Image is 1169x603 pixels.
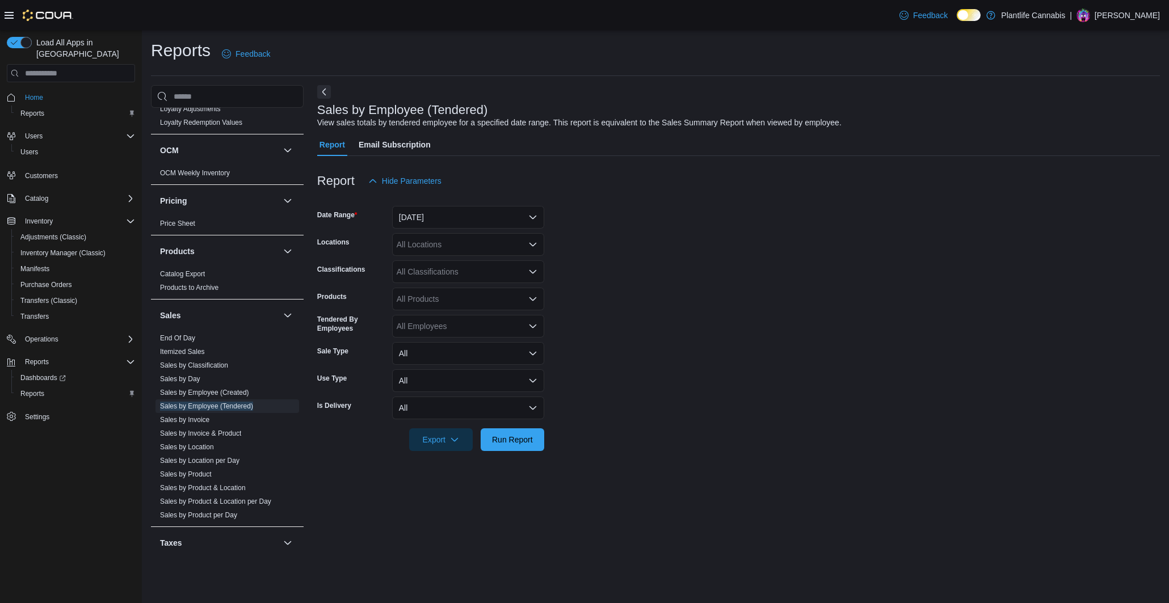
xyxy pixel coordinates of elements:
[528,322,537,331] button: Open list of options
[20,109,44,118] span: Reports
[481,428,544,451] button: Run Report
[20,389,44,398] span: Reports
[160,374,200,383] span: Sales by Day
[160,402,253,410] a: Sales by Employee (Tendered)
[11,370,140,386] a: Dashboards
[160,195,279,206] button: Pricing
[913,10,948,21] span: Feedback
[160,269,205,279] span: Catalog Export
[492,434,533,445] span: Run Report
[1095,9,1160,22] p: [PERSON_NAME]
[20,312,49,321] span: Transfers
[319,133,345,156] span: Report
[160,310,181,321] h3: Sales
[16,230,91,244] a: Adjustments (Classic)
[11,293,140,309] button: Transfers (Classic)
[160,334,195,342] a: End Of Day
[20,332,135,346] span: Operations
[317,85,331,99] button: Next
[1077,9,1090,22] div: Aaron Bryson
[160,145,279,156] button: OCM
[160,310,279,321] button: Sales
[25,194,48,203] span: Catalog
[317,174,355,188] h3: Report
[25,412,49,421] span: Settings
[364,170,446,192] button: Hide Parameters
[20,373,66,382] span: Dashboards
[160,169,230,177] a: OCM Weekly Inventory
[25,335,58,344] span: Operations
[160,537,279,549] button: Taxes
[317,265,365,274] label: Classifications
[281,536,295,550] button: Taxes
[20,410,135,424] span: Settings
[160,429,241,438] span: Sales by Invoice & Product
[16,262,135,276] span: Manifests
[160,429,241,437] a: Sales by Invoice & Product
[20,410,54,424] a: Settings
[317,117,842,129] div: View sales totals by tendered employee for a specified date range. This report is equivalent to t...
[1070,9,1072,22] p: |
[160,415,209,424] span: Sales by Invoice
[20,91,48,104] a: Home
[11,309,140,324] button: Transfers
[957,9,981,21] input: Dark Mode
[1001,9,1065,22] p: Plantlife Cannabis
[160,402,253,411] span: Sales by Employee (Tendered)
[2,408,140,425] button: Settings
[23,10,73,21] img: Cova
[359,133,431,156] span: Email Subscription
[16,387,49,400] a: Reports
[20,90,135,104] span: Home
[160,220,195,227] a: Price Sheet
[160,416,209,424] a: Sales by Invoice
[32,37,135,60] span: Load All Apps in [GEOGRAPHIC_DATA]
[25,217,53,226] span: Inventory
[160,456,239,465] span: Sales by Location per Day
[160,270,205,278] a: Catalog Export
[151,331,304,526] div: Sales
[160,219,195,228] span: Price Sheet
[16,371,70,385] a: Dashboards
[16,145,135,159] span: Users
[528,240,537,249] button: Open list of options
[20,214,135,228] span: Inventory
[20,129,47,143] button: Users
[281,244,295,258] button: Products
[281,309,295,322] button: Sales
[151,39,211,62] h1: Reports
[160,348,205,356] a: Itemized Sales
[20,192,135,205] span: Catalog
[16,107,135,120] span: Reports
[160,442,214,452] span: Sales by Location
[160,246,195,257] h3: Products
[2,213,140,229] button: Inventory
[20,248,106,258] span: Inventory Manager (Classic)
[20,332,63,346] button: Operations
[392,342,544,365] button: All
[160,334,195,343] span: End Of Day
[11,261,140,277] button: Manifests
[11,144,140,160] button: Users
[2,89,140,106] button: Home
[160,104,221,113] span: Loyalty Adjustments
[317,103,488,117] h3: Sales by Employee (Tendered)
[160,537,182,549] h3: Taxes
[317,401,351,410] label: Is Delivery
[20,129,135,143] span: Users
[11,245,140,261] button: Inventory Manager (Classic)
[20,214,57,228] button: Inventory
[160,484,246,492] a: Sales by Product & Location
[20,355,53,369] button: Reports
[160,389,249,397] a: Sales by Employee (Created)
[20,168,135,182] span: Customers
[20,233,86,242] span: Adjustments (Classic)
[217,43,275,65] a: Feedback
[16,387,135,400] span: Reports
[392,206,544,229] button: [DATE]
[895,4,952,27] a: Feedback
[416,428,466,451] span: Export
[160,497,271,505] a: Sales by Product & Location per Day
[160,168,230,178] span: OCM Weekly Inventory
